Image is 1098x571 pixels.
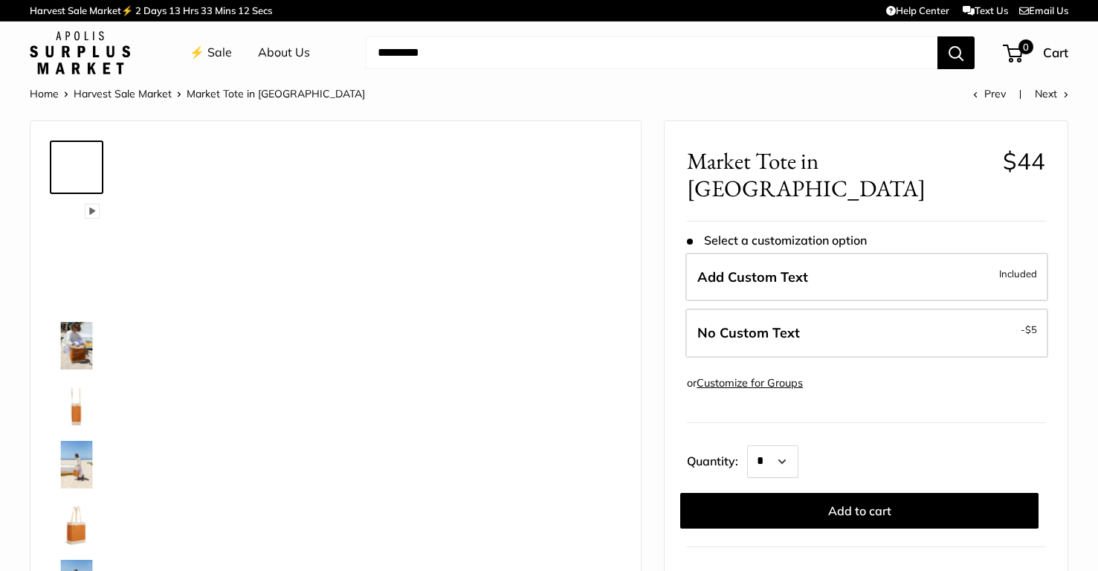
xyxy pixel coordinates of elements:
span: Included [999,265,1037,283]
span: $44 [1003,146,1045,175]
span: Hrs [183,4,198,16]
a: Market Tote in Cognac [50,497,103,551]
span: Secs [252,4,272,16]
span: 12 [238,4,250,16]
a: About Us [258,42,310,64]
a: Market Tote in Cognac [50,141,103,194]
button: Search [937,36,975,69]
nav: Breadcrumb [30,84,365,103]
a: Next [1035,87,1068,100]
label: Add Custom Text [685,253,1048,302]
span: Market Tote in [GEOGRAPHIC_DATA] [187,87,365,100]
span: 33 [201,4,213,16]
input: Search... [366,36,937,69]
img: Apolis: Surplus Market [30,31,130,74]
span: 13 [169,4,181,16]
a: 0 Cart [1004,41,1068,65]
span: 0 [1018,39,1033,54]
a: Harvest Sale Market [74,87,172,100]
img: Market Tote in Cognac [53,500,100,548]
a: Prev [973,87,1006,100]
a: Help Center [886,4,949,16]
a: Market Tote in Cognac [50,438,103,491]
a: Market Tote in Cognac [50,378,103,432]
span: Days [143,4,167,16]
a: Email Us [1019,4,1068,16]
div: or [687,373,803,393]
label: Quantity: [687,441,747,478]
button: Add to cart [680,493,1039,529]
a: Text Us [963,4,1008,16]
span: - [1021,320,1037,338]
img: Market Tote in Cognac [53,441,100,488]
a: Market Tote in Cognac [50,319,103,372]
span: Add Custom Text [697,268,808,285]
span: Market Tote in [GEOGRAPHIC_DATA] [687,147,991,202]
img: Market Tote in Cognac [53,322,100,370]
span: Mins [215,4,236,16]
span: No Custom Text [697,324,800,341]
span: 2 [135,4,141,16]
a: ⚡️ Sale [190,42,232,64]
a: Customize for Groups [697,376,803,390]
span: $5 [1025,323,1037,335]
img: Market Tote in Cognac [53,381,100,429]
span: Select a customization option [687,233,866,248]
label: Leave Blank [685,309,1048,358]
span: Cart [1043,45,1068,60]
a: Market Tote in Cognac [50,259,103,313]
a: Market Tote in Cognac [50,200,103,254]
a: Home [30,87,59,100]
